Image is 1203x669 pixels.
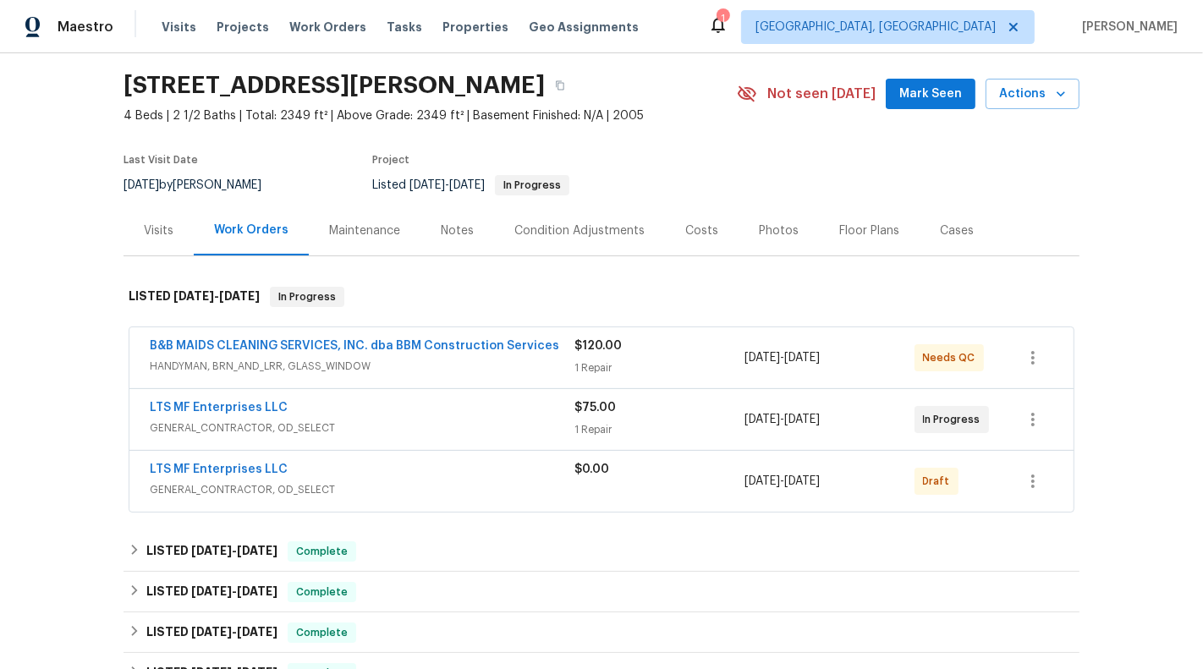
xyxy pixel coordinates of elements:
span: [DATE] [784,414,820,425]
span: [DATE] [237,626,277,638]
span: - [744,411,820,428]
span: Complete [289,543,354,560]
span: [DATE] [449,179,485,191]
span: [DATE] [173,290,214,302]
span: [DATE] [784,352,820,364]
span: 4 Beds | 2 1/2 Baths | Total: 2349 ft² | Above Grade: 2349 ft² | Basement Finished: N/A | 2005 [124,107,737,124]
span: Visits [162,19,196,36]
div: Maintenance [329,222,400,239]
span: - [409,179,485,191]
a: LTS MF Enterprises LLC [150,463,288,475]
span: Maestro [58,19,113,36]
div: Work Orders [214,222,288,239]
div: Visits [144,222,173,239]
span: [DATE] [124,179,159,191]
span: Work Orders [289,19,366,36]
div: LISTED [DATE]-[DATE]Complete [124,531,1079,572]
span: - [744,349,820,366]
span: [GEOGRAPHIC_DATA], [GEOGRAPHIC_DATA] [755,19,996,36]
span: - [173,290,260,302]
span: Properties [442,19,508,36]
div: Photos [759,222,799,239]
div: 1 Repair [574,359,744,376]
span: GENERAL_CONTRACTOR, OD_SELECT [150,419,574,436]
h2: [STREET_ADDRESS][PERSON_NAME] [124,77,545,94]
div: LISTED [DATE]-[DATE]Complete [124,572,1079,612]
h6: LISTED [146,622,277,643]
div: LISTED [DATE]-[DATE]In Progress [124,270,1079,324]
span: [DATE] [191,585,232,597]
span: - [191,585,277,597]
span: $0.00 [574,463,609,475]
span: [DATE] [237,545,277,557]
h6: LISTED [146,582,277,602]
div: Costs [685,222,718,239]
span: [DATE] [744,475,780,487]
div: LISTED [DATE]-[DATE]Complete [124,612,1079,653]
span: GENERAL_CONTRACTOR, OD_SELECT [150,481,574,498]
h6: LISTED [129,287,260,307]
span: HANDYMAN, BRN_AND_LRR, GLASS_WINDOW [150,358,574,375]
a: LTS MF Enterprises LLC [150,402,288,414]
span: In Progress [923,411,987,428]
span: [DATE] [784,475,820,487]
span: Tasks [387,21,422,33]
span: - [744,473,820,490]
span: Needs QC [923,349,982,366]
span: Last Visit Date [124,155,198,165]
div: Notes [441,222,474,239]
div: Floor Plans [839,222,899,239]
span: Complete [289,624,354,641]
span: [DATE] [191,626,232,638]
span: - [191,545,277,557]
span: Not seen [DATE] [767,85,876,102]
span: In Progress [497,180,568,190]
span: Mark Seen [899,84,962,105]
span: [DATE] [744,414,780,425]
span: $75.00 [574,402,616,414]
span: $120.00 [574,340,622,352]
a: B&B MAIDS CLEANING SERVICES, INC. dba BBM Construction Services [150,340,559,352]
button: Mark Seen [886,79,975,110]
span: Draft [923,473,957,490]
span: - [191,626,277,638]
span: [PERSON_NAME] [1075,19,1178,36]
span: [DATE] [409,179,445,191]
span: [DATE] [219,290,260,302]
div: 1 [717,10,728,27]
span: Geo Assignments [529,19,639,36]
span: Actions [999,84,1066,105]
span: Project [372,155,409,165]
span: Listed [372,179,569,191]
div: Condition Adjustments [514,222,645,239]
div: Cases [940,222,974,239]
button: Actions [986,79,1079,110]
span: [DATE] [191,545,232,557]
div: by [PERSON_NAME] [124,175,282,195]
span: Complete [289,584,354,600]
span: Projects [217,19,269,36]
span: In Progress [272,288,343,305]
div: 1 Repair [574,421,744,438]
span: [DATE] [744,352,780,364]
span: [DATE] [237,585,277,597]
h6: LISTED [146,541,277,562]
button: Copy Address [545,70,575,101]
